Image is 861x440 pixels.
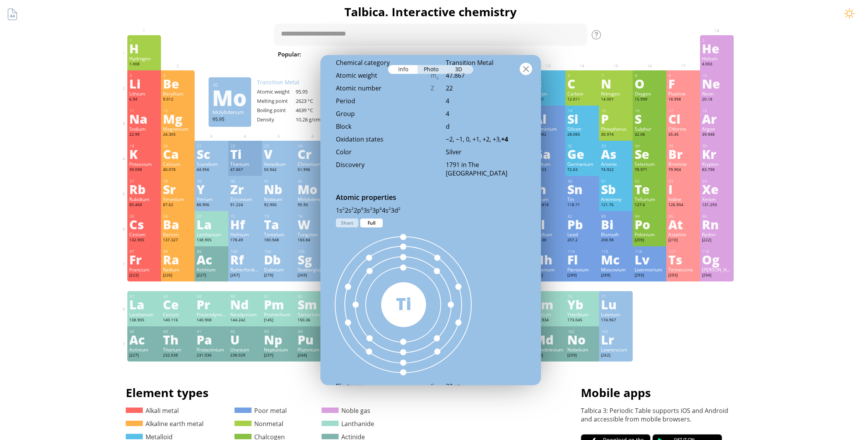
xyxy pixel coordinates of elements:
div: Xenon [702,196,732,202]
div: 88.906 [197,202,226,208]
div: Gallium [534,161,563,167]
div: 69.723 [534,167,563,173]
div: 81 [534,214,563,219]
a: Alkali metal [126,406,179,415]
div: 121.76 [601,202,631,208]
div: O [635,77,664,90]
div: 30.974 [601,132,631,138]
div: 3D [445,65,473,74]
div: 86 [702,214,732,219]
div: 26.982 [534,132,563,138]
div: Be [163,77,193,90]
div: 1 [130,38,159,43]
div: Silicon [567,126,597,132]
div: Al [534,113,563,125]
a: Poor metal [235,406,287,415]
div: 42 [298,179,327,184]
div: W [298,218,327,230]
div: 20.18 [702,97,732,103]
div: H [129,42,159,55]
div: Phosphorus [601,126,631,132]
div: 10.81 [534,97,563,103]
a: Noble gas [322,406,370,415]
div: Popular: [278,49,307,60]
div: Silver [446,148,526,156]
div: 39.948 [702,132,732,138]
div: 207.2 [567,237,597,244]
div: Bismuth [601,231,631,237]
div: 74 [298,214,327,219]
div: Boiling point [257,107,296,114]
div: 118.71 [567,202,597,208]
div: 12.011 [567,97,597,103]
div: Selenium [635,161,664,167]
div: 51 [601,179,631,184]
div: Molybdenum [212,109,247,116]
div: Francium [129,266,159,273]
div: Zirconium [230,196,260,202]
div: 49 [534,179,563,184]
div: 2623 °C [296,97,334,104]
div: V [264,148,294,160]
div: Boron [534,90,563,97]
div: Z [431,84,446,92]
div: Cl [668,113,698,125]
div: Germanium [567,161,597,167]
div: Antimony [601,196,631,202]
div: Period [336,97,431,105]
div: Seaborgium [298,266,327,273]
div: Hafnium [230,231,260,237]
div: [222] [702,237,732,244]
div: C [567,77,597,90]
div: Sc [197,148,226,160]
div: Mg [163,113,193,125]
div: Neon [702,90,732,97]
div: P [601,113,631,125]
div: 51.996 [298,167,327,173]
div: Nh [534,253,563,266]
div: Thallium [534,231,563,237]
div: Chromium [298,161,327,167]
div: Krypton [702,161,732,167]
div: Titanium [230,161,260,167]
div: Block [336,122,431,131]
div: 178.49 [230,237,260,244]
div: F [668,77,698,90]
div: 22 [446,84,526,92]
div: 28.085 [567,132,597,138]
div: 22.99 [129,132,159,138]
div: 105 [264,249,294,254]
div: Ar [702,113,732,125]
div: At [668,218,698,230]
div: 4639 °C [296,107,334,114]
div: Photo [418,65,445,74]
div: Transition Metal [257,78,334,86]
div: 36 [702,143,732,148]
div: Oxidation states [336,135,431,143]
div: He [702,42,732,55]
div: 87 [130,249,159,254]
div: 85 [669,214,698,219]
div: 33 [601,143,631,148]
div: Sulphur [635,126,664,132]
div: 95.95 [296,88,334,95]
div: Full [360,218,383,227]
div: 1.008 [129,61,159,68]
sup: 2 [342,206,345,211]
sup: 2 [398,206,401,211]
div: Chlorine [668,126,698,132]
div: 31 [534,143,563,148]
div: 73 [264,214,294,219]
div: Hf [230,218,260,230]
div: 2 [702,38,732,43]
div: 55 [130,214,159,219]
div: Potassium [129,161,159,167]
div: 44.956 [197,167,226,173]
div: Ta [264,218,294,230]
div: Kr [702,148,732,160]
div: 8 [635,73,664,78]
div: 14 [568,108,597,113]
div: Y [197,183,226,195]
div: 18 [702,108,732,113]
div: Rb [129,183,159,195]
